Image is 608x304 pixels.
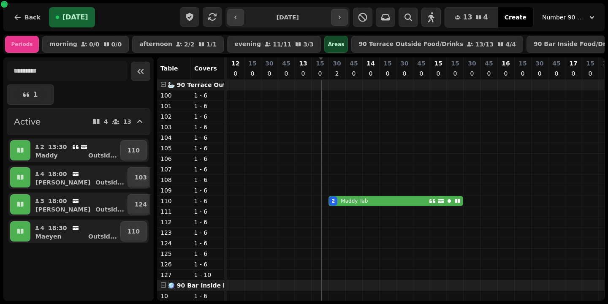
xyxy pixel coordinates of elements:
p: [PERSON_NAME] [35,178,90,187]
p: 1 - 6 [194,260,221,269]
p: 109 [160,186,187,195]
p: 12 [231,59,239,68]
p: 1 - 6 [194,207,221,216]
p: 4 [40,170,45,178]
p: 16 [502,59,510,68]
p: 1 - 10 [194,271,221,279]
p: 0 [300,69,307,78]
p: 1 - 6 [194,112,221,121]
p: afternoon [139,41,172,48]
p: 104 [160,133,187,142]
button: 1 [7,84,54,105]
span: [DATE] [62,14,88,21]
span: 4 [483,14,488,21]
p: 18:30 [48,224,67,232]
p: morning [49,41,77,48]
p: 0 [266,69,273,78]
p: 4 [40,224,45,232]
p: 45 [417,59,425,68]
button: 103 [128,167,154,187]
p: Maddy Tab [341,198,368,204]
p: 1 - 6 [194,197,221,205]
p: evening [234,41,261,48]
p: 0 [350,69,357,78]
p: 1 - 6 [194,165,221,174]
p: 0 [519,69,526,78]
button: Active413 [7,108,150,135]
p: 1 - 6 [194,102,221,110]
p: 17 [569,59,577,68]
p: 4 / 4 [505,41,516,47]
p: 1 - 6 [194,218,221,226]
button: 124 [128,194,154,214]
p: 13 [299,59,307,68]
button: 110 [120,221,147,242]
p: 1 - 6 [194,144,221,152]
p: 0 [502,69,509,78]
span: Back [24,14,41,20]
p: 0 [367,69,374,78]
button: Number 90 Bar [537,10,601,25]
p: 103 [135,173,147,182]
p: 13 / 13 [475,41,494,47]
button: [DATE] [49,7,95,27]
button: 110 [120,140,147,160]
p: 30 [400,59,408,68]
p: Maddy [35,151,58,160]
p: 45 [350,59,358,68]
p: 30 [535,59,543,68]
p: 0 [452,69,459,78]
p: 15 [248,59,256,68]
p: Outsid ... [95,178,124,187]
p: 2 / 2 [184,41,195,47]
h2: Active [14,116,41,128]
span: 13 [463,14,472,21]
p: 106 [160,155,187,163]
p: 108 [160,176,187,184]
p: 0 [249,69,256,78]
p: 11 / 11 [273,41,291,47]
p: 10 [160,292,187,300]
p: 100 [160,91,187,100]
p: 45 [552,59,560,68]
p: 2 [334,69,340,78]
p: 110 [160,197,187,205]
p: 1 - 6 [194,91,221,100]
span: Create [505,14,527,20]
p: [PERSON_NAME] [35,205,90,214]
p: 15 [451,59,459,68]
p: 30 [265,59,273,68]
p: 123 [160,228,187,237]
p: 18:00 [48,170,67,178]
p: 15 [383,59,391,68]
p: 18:00 [48,197,67,205]
p: 1 - 6 [194,133,221,142]
p: 30 [468,59,476,68]
p: 0 [587,69,594,78]
p: 0 [486,69,492,78]
p: 127 [160,271,187,279]
p: 102 [160,112,187,121]
p: Maeyen [35,232,61,241]
p: 0 [553,69,560,78]
p: 1 - 6 [194,250,221,258]
p: 45 [282,59,290,68]
p: 1 - 6 [194,176,221,184]
p: 0 [570,69,577,78]
p: 1 - 6 [194,155,221,163]
p: Outsid ... [88,232,117,241]
p: 111 [160,207,187,216]
span: Covers [194,65,217,72]
p: 107 [160,165,187,174]
p: 90 Terrace Outside Food/Drinks [358,41,463,48]
button: Back [7,7,47,27]
p: 15 [434,59,442,68]
span: 🪩 90 Bar Inside Food/Drinks [168,282,263,289]
span: Table [160,65,178,72]
p: 0 [418,69,425,78]
button: 213:30MaddyOutsid... [32,140,119,160]
p: 112 [160,218,187,226]
p: 0 [401,69,408,78]
button: 418:30MaeyenOutsid... [32,221,119,242]
button: afternoon2/21/1 [132,36,224,53]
